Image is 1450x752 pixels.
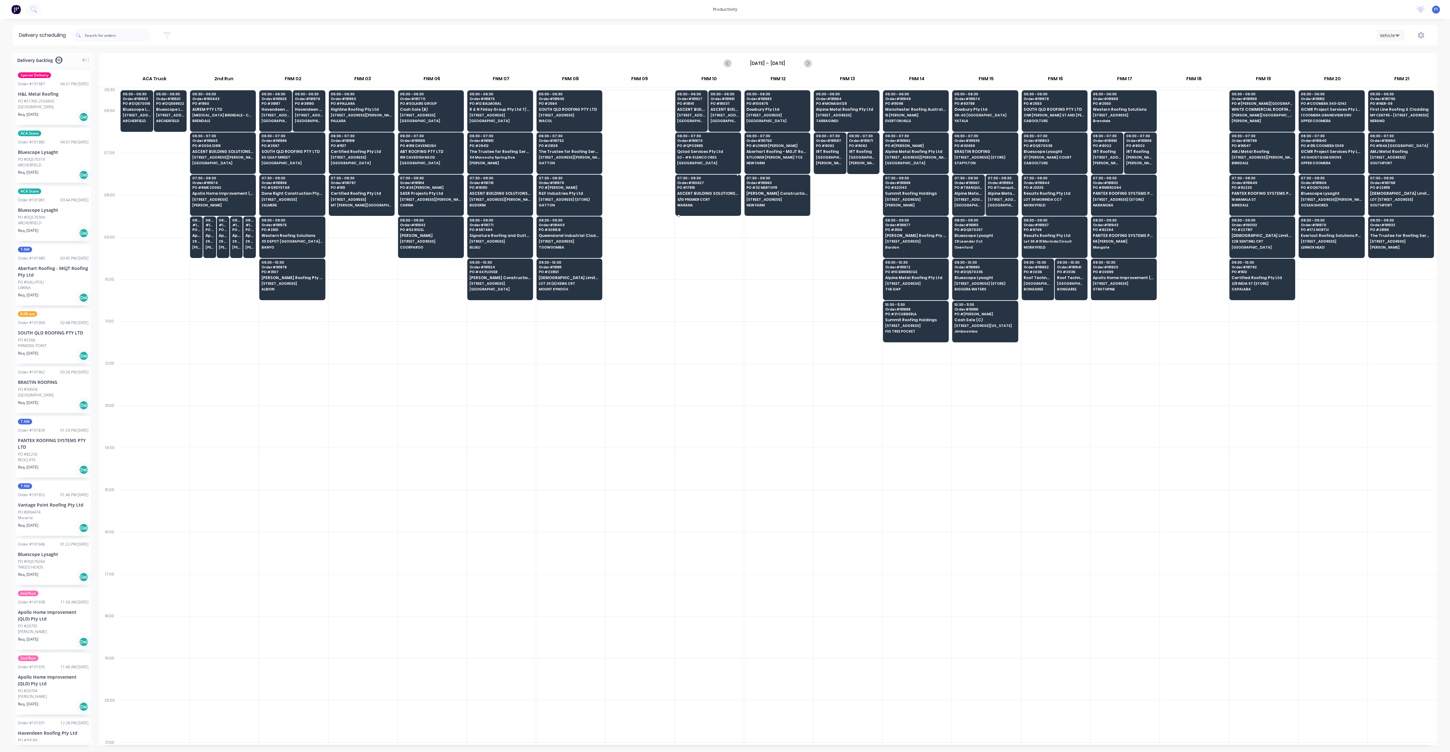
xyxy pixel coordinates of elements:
span: 07:30 - 08:30 [400,176,461,180]
div: PO #51305-25549HC [18,98,55,104]
span: [STREET_ADDRESS] [746,113,807,117]
span: 05:30 - 06:30 [1093,92,1154,96]
span: Manchester Roofing Australia Pty Ltd [885,107,946,111]
span: IRT Roofing [849,149,877,154]
span: Req. [DATE] [18,112,38,117]
span: Bluescope Lysaght [156,107,184,111]
span: 05:30 - 06:30 [711,92,739,96]
span: PO # 1950 [192,102,253,105]
span: Order # 191966 [261,139,323,143]
span: [GEOGRAPHIC_DATA] [295,119,323,123]
span: Havendeen Roofing Pty Ltd [295,107,323,111]
span: [GEOGRAPHIC_DATA] [261,119,290,123]
span: [STREET_ADDRESS] [331,155,392,159]
span: Dowbury Pty Ltd [954,107,1015,111]
span: YATALA [954,119,1015,123]
span: Order # 191812 [1301,97,1362,101]
span: Bluescope Lysaght [1024,149,1085,154]
span: U2 - #9-11 LENCO CRES [677,155,738,159]
div: FNM 19 [1229,73,1298,87]
span: 1/7 [PERSON_NAME] COURT [1024,155,1085,159]
span: 07:30 - 08:30 [885,176,946,180]
span: 34 Maroochy Spring Dve [469,155,531,159]
span: Order # 191752 [539,139,600,143]
span: Order # 191949 [885,97,946,101]
span: Bluescope Lysaght [123,107,151,111]
div: 06:00 [99,107,120,149]
span: 571 LOWER [PERSON_NAME] TCE [746,155,807,159]
span: R & N Finlay Group Pty Ltd T/as Sustainable [469,107,531,111]
input: Search for orders [85,29,151,42]
div: ARCHERFIELD [18,162,88,168]
span: Qclad Services Pty Ltd [677,149,738,154]
span: 06:30 - 07:30 [1126,134,1155,138]
span: WHITE COMMERCIAL ROOFING PTY LTD [1232,107,1293,111]
span: Order # 191940 [1301,139,1362,143]
span: Order # 191862 [885,139,946,143]
span: [STREET_ADDRESS] (STORE) [711,113,739,117]
span: 06:30 - 07:30 [677,134,738,138]
span: Dowbury Pty Ltd [746,107,807,111]
span: 05:30 - 06:30 [885,92,946,96]
span: 06:30 - 07:30 [849,134,877,138]
span: CABOOLTURE [1024,119,1085,123]
span: 819 CAVEDISH RAOD [400,155,461,159]
span: PO # PALLARA [331,102,392,105]
span: Order # 191795 [1370,97,1431,101]
span: Order # 191869 [1126,139,1155,143]
span: WACOL [539,119,600,123]
span: Order # 191961 [1093,139,1121,143]
span: 167 [55,57,62,64]
div: productivity [710,5,740,14]
span: PO # DQ569922 [156,102,184,105]
div: FNM 09 [605,73,674,87]
span: [GEOGRAPHIC_DATA] [849,155,877,159]
span: Havendeen Roofing Pty Ltd [261,107,290,111]
span: Order # 191945 [539,97,600,101]
span: Special Delivery [18,72,51,78]
span: 06:30 - 07:30 [1093,134,1121,138]
img: Factory [11,5,21,14]
span: 07:30 - 08:30 [261,176,323,180]
span: ASCENT BUILDING SOLUTIONS PTY LTD [677,107,705,111]
span: Order # 191501 [156,97,184,101]
span: 05:30 - 06:30 [1024,92,1085,96]
span: 05:30 - 06:30 [469,92,531,96]
span: [PERSON_NAME] [816,161,844,165]
div: FNM 18 [1160,73,1228,87]
span: 15 [PERSON_NAME] [885,113,946,117]
div: FNM 12 [744,73,813,87]
span: PO # 29412 [469,144,531,148]
div: FNM 20 [1298,73,1367,87]
span: 06:30 - 07:30 [539,134,600,138]
span: [PERSON_NAME] [1093,161,1121,165]
span: PO # 100675 [746,102,807,105]
span: 1 COOMERA GRANDVIEW DRV [1301,113,1362,117]
span: ASCENT BUILDING SOLUTIONS PTY LTD [711,107,739,111]
span: 43 GHOSTGUM GROVE [1301,155,1362,159]
span: PO # 29128 [539,144,600,148]
span: 07:30 - 08:30 [954,176,983,180]
span: 07:30 - 08:30 [469,176,531,180]
div: 2nd Run [189,73,258,87]
span: Certified Roofing Pty Ltd [331,149,392,154]
span: [STREET_ADDRESS] [400,113,461,117]
span: [PERSON_NAME] COLLEGE [STREET_ADDRESS][PERSON_NAME] [1126,155,1155,159]
div: FNM 06 [397,73,466,87]
span: 05:30 - 06:30 [331,92,392,96]
span: 50 QUAY SRREET [261,155,323,159]
div: FNM 17 [1090,73,1159,87]
div: 04:21 PM [DATE] [60,81,88,87]
span: Order # 191750 [746,139,807,143]
span: PO # 12 BALMORAL [469,102,531,105]
div: 04:01 PM [DATE] [60,139,88,145]
span: 07:30 - 08:30 [192,176,253,180]
span: 07:30 - 08:30 [677,176,738,180]
span: [PERSON_NAME] [1232,119,1293,123]
span: [PERSON_NAME] [849,161,877,165]
span: 38-40 [GEOGRAPHIC_DATA] [954,113,1015,117]
div: H&L Metal Roofing [18,91,88,97]
span: Order # 191653 [123,97,151,101]
span: 05:30 - 06:30 [192,92,253,96]
span: Order # 191951 [469,139,531,143]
